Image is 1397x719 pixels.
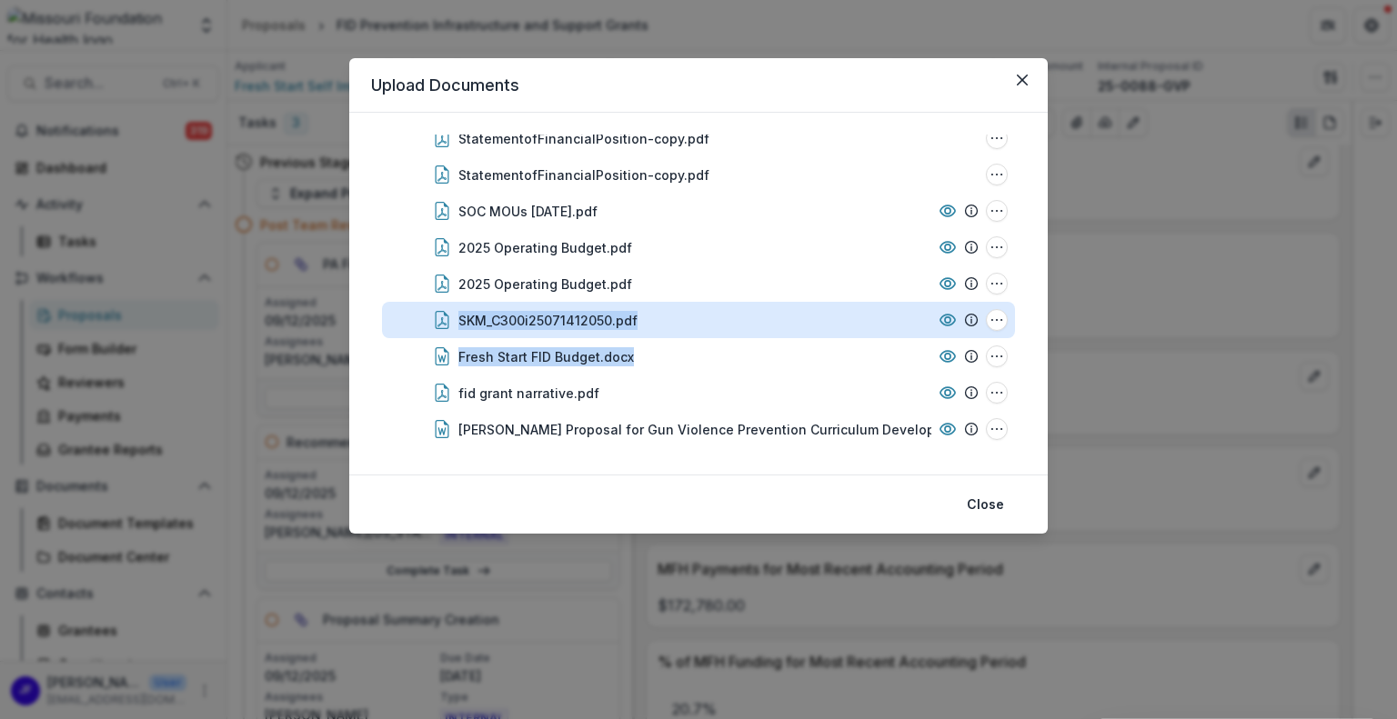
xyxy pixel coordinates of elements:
button: Close [1008,65,1037,95]
button: fid grant narrative.pdf Options [986,382,1008,404]
button: Close [956,490,1015,519]
div: SKM_C300i25071412050.pdf [458,311,638,330]
div: Fresh Start FID Budget.docxFresh Start FID Budget.docx Options [382,338,1015,374]
button: StatementofFinancialPosition-copy.pdf Options [986,127,1008,149]
div: SKM_C300i25071412050.pdfSKM_C300i25071412050.pdf Options [382,302,1015,338]
div: StatementofFinancialPosition-copy.pdfStatementofFinancialPosition-copy.pdf Options [382,120,1015,156]
div: fid grant narrative.pdf [458,384,599,403]
header: Upload Documents [349,58,1048,113]
button: StatementofFinancialPosition-copy.pdf Options [986,164,1008,185]
div: fid grant narrative.pdffid grant narrative.pdf Options [382,374,1015,411]
div: 2025 Operating Budget.pdf [458,275,632,294]
div: 2025 Operating Budget.pdf [458,238,632,257]
div: SOC MOUs [DATE].pdf [458,202,598,221]
div: StatementofFinancialPosition-copy.pdf [458,165,709,185]
button: SOC MOUs 07-15-2025.pdf Options [986,200,1008,222]
div: 2025 Operating Budget.pdf2025 Operating Budget.pdf Options [382,265,1015,302]
div: SOC MOUs [DATE].pdfSOC MOUs 07-15-2025.pdf Options [382,193,1015,229]
button: SKM_C300i25071412050.pdf Options [986,309,1008,331]
button: Fresh Start FID Budget.docx Options [986,345,1008,367]
div: [PERSON_NAME] Proposal for Gun Violence Prevention Curriculum Development.docx [458,420,1000,439]
div: StatementofFinancialPosition (1).pdfStatementofFinancialPosition (1).pdf Options [382,447,1015,484]
div: Fresh Start FID Budget.docx [458,347,634,366]
div: StatementofFinancialPosition-copy.pdf [458,129,709,148]
button: 2025 Operating Budget.pdf Options [986,273,1008,295]
div: StatementofFinancialPosition-copy.pdfStatementofFinancialPosition-copy.pdf Options [382,156,1015,193]
div: [PERSON_NAME] Proposal for Gun Violence Prevention Curriculum Development.docxAngela F Brown Prop... [382,411,1015,447]
button: 2025 Operating Budget.pdf Options [986,236,1008,258]
div: 2025 Operating Budget.pdf2025 Operating Budget.pdf Options [382,229,1015,265]
button: Angela F Brown Proposal for Gun Violence Prevention Curriculum Development.docx Options [986,418,1008,440]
